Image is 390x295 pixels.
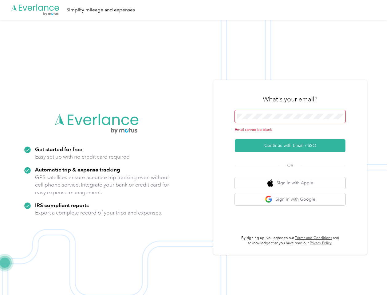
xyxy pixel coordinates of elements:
span: OR [279,162,301,169]
p: By signing up, you agree to our and acknowledge that you have read our . [235,235,345,246]
h3: What's your email? [263,95,317,104]
strong: Get started for free [35,146,82,152]
button: apple logoSign in with Apple [235,177,345,189]
p: Easy set up with no credit card required [35,153,130,161]
p: GPS satellites ensure accurate trip tracking even without cell phone service. Integrate your bank... [35,174,169,196]
div: Simplify mileage and expenses [66,6,135,14]
button: Continue with Email / SSO [235,139,345,152]
button: google logoSign in with Google [235,193,345,205]
a: Privacy Policy [310,241,332,246]
img: google logo [265,195,273,203]
strong: IRS compliant reports [35,202,89,208]
p: Export a complete record of your trips and expenses. [35,209,162,217]
div: Email cannot be blank [235,127,345,133]
a: Terms and Conditions [295,236,332,240]
img: apple logo [267,179,274,187]
strong: Automatic trip & expense tracking [35,166,120,173]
